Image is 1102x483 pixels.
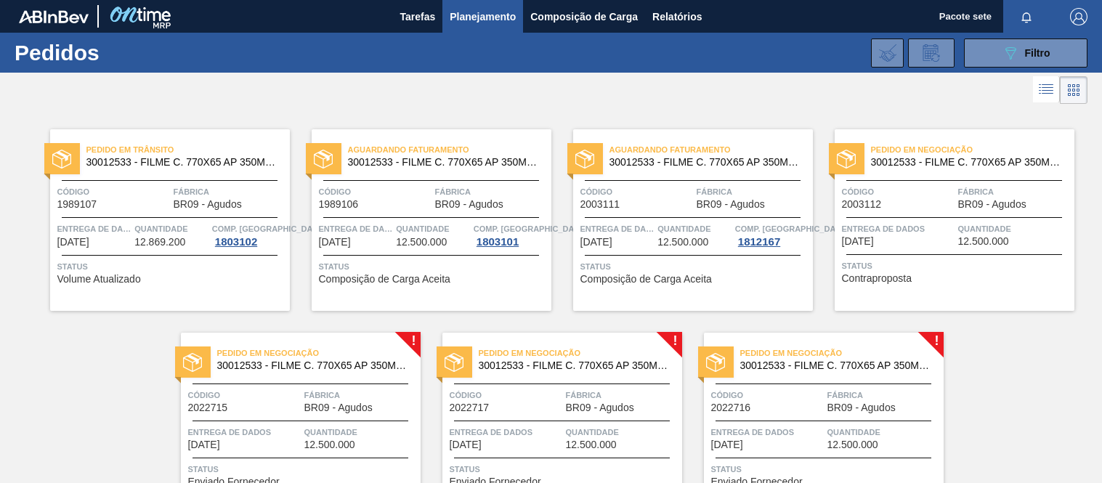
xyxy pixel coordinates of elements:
font: Pedido em Negociação [217,349,320,357]
span: Status [188,462,417,476]
font: Tarefas [400,11,435,23]
font: BR09 - Agudos [566,402,634,413]
font: Código [450,391,482,399]
a: Comp. [GEOGRAPHIC_DATA]1803102 [212,222,286,248]
span: BR09 - Agudos [958,199,1026,210]
span: Entrega de dados [57,222,131,236]
span: Pedido em Negociação [740,346,944,360]
font: 30012533 ​​- FILME C. 770X65 AP 350ML C12 429 [348,156,574,168]
span: Fábrica [435,184,548,199]
span: 30012533 ​​- FILME C. 770X65 AP 350ML C12 429 [871,157,1063,168]
span: 04/10/2025 [580,237,612,248]
font: Código [711,391,744,399]
span: 30012533 ​​- FILME C. 770X65 AP 350ML C12 429 [217,360,409,371]
font: Composição de Carga Aceita [319,273,450,285]
font: [DATE] [842,235,874,247]
div: Solicitação de Revisão de Pedidos [908,38,955,68]
span: Fábrica [566,388,678,402]
font: Fábrica [827,391,864,399]
font: Pacote sete [939,11,992,22]
img: status [183,353,202,372]
font: Fábrica [435,187,471,196]
span: 12.500.000 [958,236,1009,247]
font: Pedido em Negociação [871,145,973,154]
font: Pedido em Negociação [740,349,843,357]
font: Relatórios [652,11,702,23]
span: 04/10/2025 [842,236,874,247]
font: 12.869.200 [134,236,185,248]
span: Entrega de dados [711,425,824,439]
font: Entrega de dados [580,224,664,233]
font: Quantidade [827,428,880,437]
font: Composição de Carga [530,11,638,23]
span: 1989107 [57,199,97,210]
font: BR09 - Agudos [958,198,1026,210]
font: Entrega de dados [450,428,533,437]
span: Pedido em Trânsito [86,142,290,157]
font: Fábrica [566,391,602,399]
font: Quantidade [958,224,1011,233]
font: Quantidade [396,224,449,233]
img: status [706,353,725,372]
span: 2022716 [711,402,751,413]
font: 2003111 [580,198,620,210]
font: Aguardando Faturamento [609,145,731,154]
a: statusPedido em Trânsito30012533 ​​- FILME C. 770X65 AP 350ML C12 429Código1989107FábricaBR09 - A... [28,129,290,311]
font: Pedidos [15,41,100,65]
span: BR09 - Agudos [827,402,896,413]
font: Fábrica [958,187,994,196]
font: Fábrica [304,391,341,399]
span: Aguardando Faturamento [348,142,551,157]
img: status [445,353,463,372]
span: Status [711,462,940,476]
font: 12.500.000 [657,236,708,248]
font: Código [580,187,613,196]
span: Código [319,184,432,199]
span: Entrega de dados [450,425,562,439]
span: Pedido em Negociação [871,142,1074,157]
font: Quantidade [304,428,357,437]
font: [DATE] [319,236,351,248]
font: Código [319,187,352,196]
font: 12.500.000 [304,439,355,450]
img: status [52,150,71,169]
font: Entrega de dados [842,224,925,233]
font: 30012533 ​​- FILME C. 770X65 AP 350ML C12 429 [217,360,443,371]
font: 1989107 [57,198,97,210]
font: 30012533 ​​- FILME C. 770X65 AP 350ML C12 429 [871,156,1097,168]
font: 2022717 [450,402,490,413]
span: Fábrica [174,184,286,199]
font: Status [319,262,349,271]
span: Status [842,259,1071,273]
span: Código [57,184,170,199]
font: Código [188,391,221,399]
img: status [314,150,333,169]
font: Comp. [GEOGRAPHIC_DATA] [212,224,325,233]
font: [DATE] [450,439,482,450]
span: Quantidade [304,425,417,439]
font: Entrega de dados [319,224,402,233]
span: Aguardando Faturamento [609,142,813,157]
font: Entrega de dados [711,428,795,437]
span: Composição de Carga Aceita [580,274,712,285]
span: Quantidade [396,222,470,236]
span: Status [580,259,809,274]
font: 12.500.000 [566,439,617,450]
font: BR09 - Agudos [697,198,765,210]
span: 30012533 ​​- FILME C. 770X65 AP 350ML C12 429 [348,157,540,168]
a: Comp. [GEOGRAPHIC_DATA]1803101 [474,222,548,248]
font: Comp. [GEOGRAPHIC_DATA] [474,224,586,233]
span: Quantidade [657,222,732,236]
img: TNhmsLtSVTkK8tSr43FrP2fwEKptu5GPRR3wAAAABJRU5ErkJggg== [19,10,89,23]
font: Status [580,262,611,271]
font: Status [188,465,219,474]
span: 12.500.000 [396,237,447,248]
font: Quantidade [657,224,710,233]
span: 12.869.200 [134,237,185,248]
font: Entrega de dados [57,224,141,233]
div: Importar Negociações dos Pedidos [871,38,904,68]
span: 30012533 ​​- FILME C. 770X65 AP 350ML C12 429 [740,360,932,371]
span: 31/10/2025 [188,439,220,450]
font: [DATE] [188,439,220,450]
